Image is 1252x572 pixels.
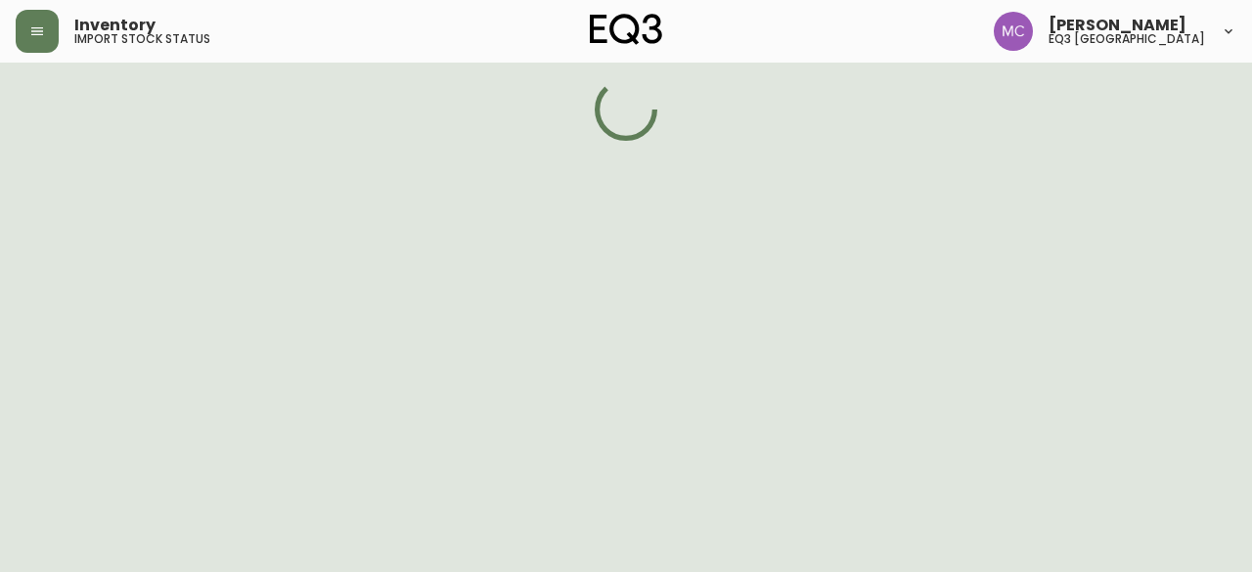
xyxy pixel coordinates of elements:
img: 6dbdb61c5655a9a555815750a11666cc [994,12,1033,51]
img: logo [590,14,662,45]
h5: eq3 [GEOGRAPHIC_DATA] [1049,33,1205,45]
h5: import stock status [74,33,210,45]
span: [PERSON_NAME] [1049,18,1186,33]
span: Inventory [74,18,156,33]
